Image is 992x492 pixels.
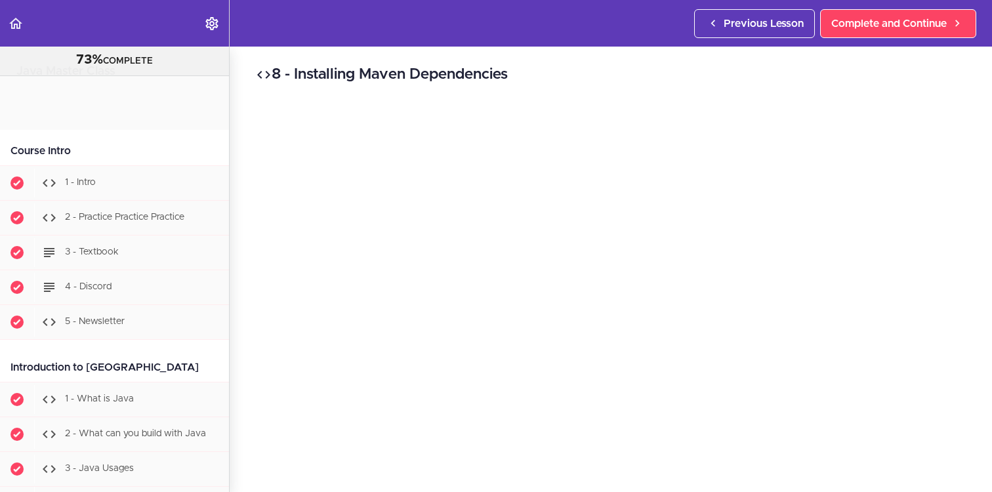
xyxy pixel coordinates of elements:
[65,429,206,438] span: 2 - What can you build with Java
[65,282,112,291] span: 4 - Discord
[831,16,947,31] span: Complete and Continue
[16,52,213,69] div: COMPLETE
[65,213,184,222] span: 2 - Practice Practice Practice
[8,16,24,31] svg: Back to course curriculum
[724,16,804,31] span: Previous Lesson
[65,464,134,473] span: 3 - Java Usages
[204,16,220,31] svg: Settings Menu
[694,9,815,38] a: Previous Lesson
[65,394,134,403] span: 1 - What is Java
[820,9,976,38] a: Complete and Continue
[76,53,103,66] span: 73%
[65,317,125,326] span: 5 - Newsletter
[65,178,96,187] span: 1 - Intro
[65,247,119,256] span: 3 - Textbook
[256,64,966,86] h2: 8 - Installing Maven Dependencies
